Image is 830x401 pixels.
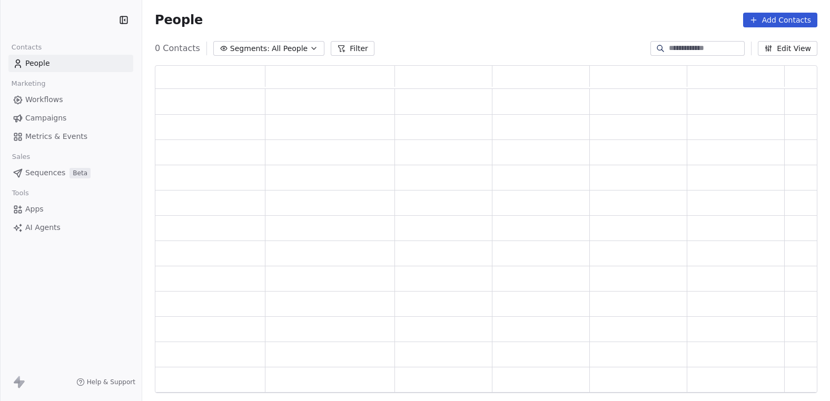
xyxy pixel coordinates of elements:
span: Sales [7,149,35,165]
span: Help & Support [87,378,135,386]
span: Sequences [25,167,65,178]
span: People [155,12,203,28]
a: Apps [8,200,133,218]
a: SequencesBeta [8,164,133,182]
span: Metrics & Events [25,131,87,142]
span: AI Agents [25,222,61,233]
span: Beta [70,168,91,178]
span: Segments: [230,43,270,54]
span: Marketing [7,76,50,92]
span: Contacts [7,39,46,55]
a: AI Agents [8,219,133,236]
button: Edit View [758,41,817,56]
button: Add Contacts [743,13,817,27]
span: Apps [25,204,44,215]
a: Workflows [8,91,133,108]
a: Metrics & Events [8,128,133,145]
a: Campaigns [8,109,133,127]
span: Workflows [25,94,63,105]
span: Tools [7,185,33,201]
a: Help & Support [76,378,135,386]
a: People [8,55,133,72]
button: Filter [331,41,374,56]
span: People [25,58,50,69]
span: 0 Contacts [155,42,200,55]
span: Campaigns [25,113,66,124]
span: All People [272,43,308,54]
